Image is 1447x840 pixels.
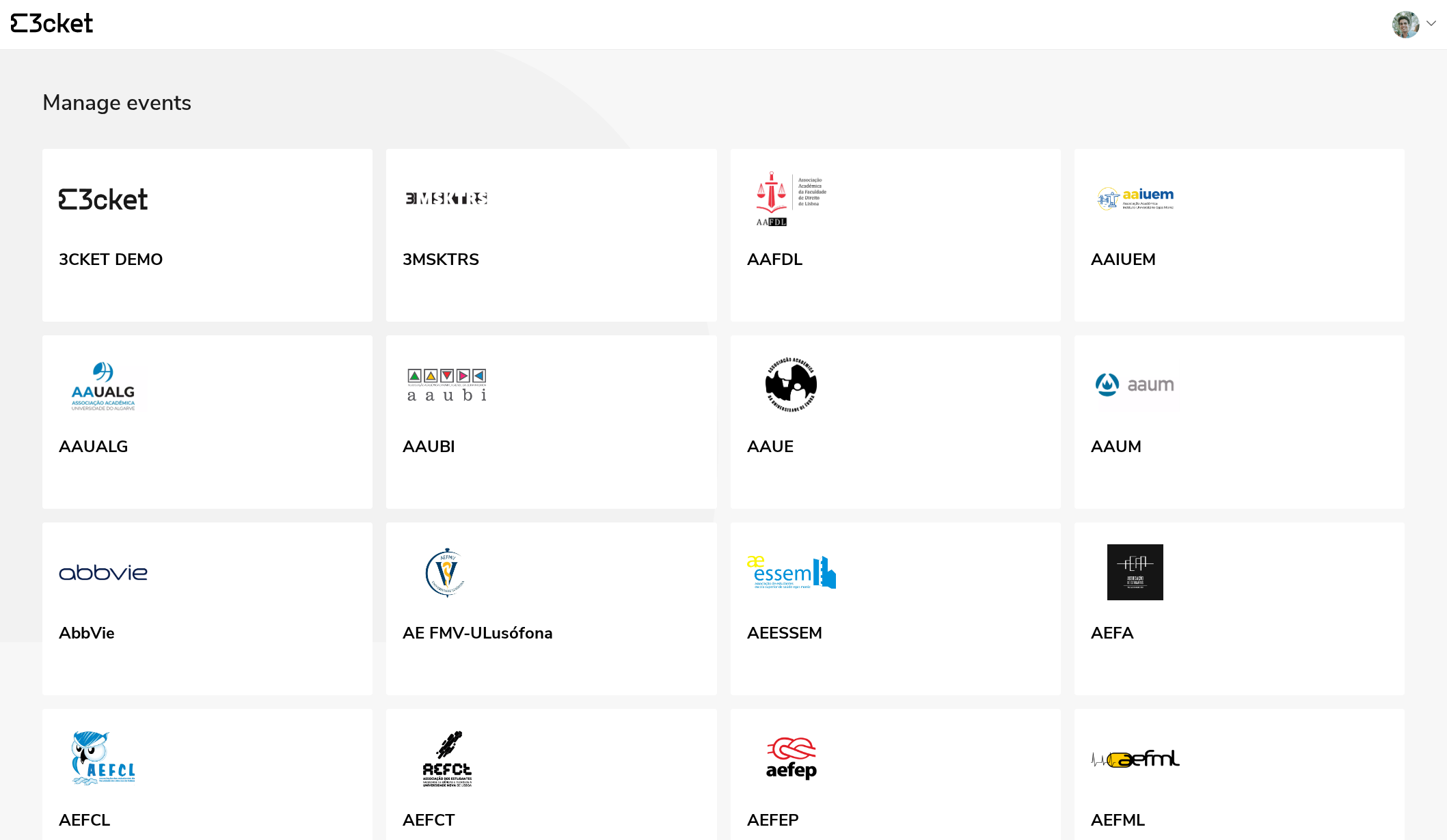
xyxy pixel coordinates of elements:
[731,149,1061,322] a: AAFDL AAFDL
[386,149,716,322] a: 3MSKTRS 3MSKTRS
[386,335,716,509] a: AAUBI AAUBI
[403,619,553,643] div: AE FMV-ULusófona
[747,731,836,792] img: AEFEP
[42,149,373,322] a: 3CKET DEMO 3CKET DEMO
[747,432,794,457] div: AAUE
[403,731,491,792] img: AEFCT
[1091,432,1141,457] div: AAUM
[1074,522,1405,696] a: AEFA AEFA
[1074,335,1405,509] a: AAUM AAUM
[1091,245,1156,270] div: AAIUEM
[731,335,1061,509] a: AAUE AAUE
[1091,806,1145,830] div: AEFML
[747,544,836,606] img: AEESSEM
[59,619,115,643] div: AbbVie
[747,171,836,232] img: AAFDL
[403,245,479,270] div: 3MSKTRS
[1091,171,1180,232] img: AAIUEM
[42,522,373,696] a: AbbVie AbbVie
[59,806,110,830] div: AEFCL
[42,91,1405,149] div: Manage events
[403,432,455,457] div: AAUBI
[1091,544,1180,606] img: AEFA
[42,335,373,509] a: AAUALG AAUALG
[11,14,27,33] g: {' '}
[747,245,802,270] div: AAFDL
[403,806,455,830] div: AEFCT
[11,13,93,36] a: {' '}
[1074,149,1405,322] a: AAIUEM AAIUEM
[59,731,148,792] img: AEFCL
[731,522,1061,696] a: AEESSEM AEESSEM
[59,245,163,270] div: 3CKET DEMO
[59,544,148,606] img: AbbVie
[747,806,799,830] div: AEFEP
[403,357,491,419] img: AAUBI
[1091,357,1180,419] img: AAUM
[59,432,129,457] div: AAUALG
[386,522,716,696] a: AE FMV-ULusófona AE FMV-ULusófona
[1091,619,1134,643] div: AEFA
[59,357,148,419] img: AAUALG
[1091,731,1180,792] img: AEFML
[403,544,491,606] img: AE FMV-ULusófona
[747,357,836,419] img: AAUE
[59,171,148,232] img: 3CKET DEMO
[403,171,491,232] img: 3MSKTRS
[747,619,822,643] div: AEESSEM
